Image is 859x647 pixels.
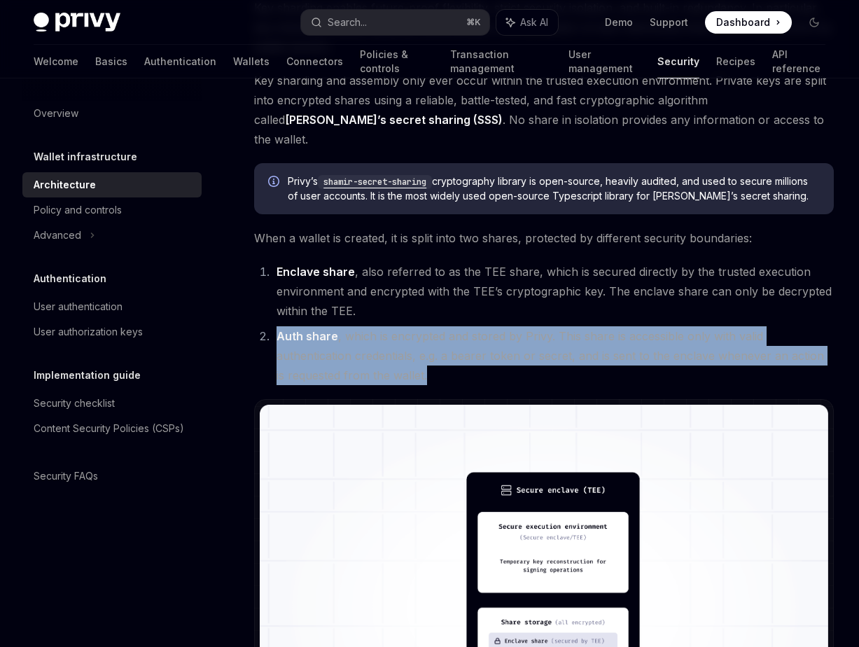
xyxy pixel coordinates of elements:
a: shamir-secret-sharing [318,175,432,187]
strong: Auth share [277,329,338,343]
strong: Enclave share [277,265,355,279]
li: , which is encrypted and stored by Privy. This share is accessible only with valid authentication... [272,326,834,385]
div: Architecture [34,176,96,193]
div: User authorization keys [34,323,143,340]
span: Privy’s cryptography library is open-source, heavily audited, and used to secure millions of user... [288,174,820,203]
span: Dashboard [716,15,770,29]
a: User authorization keys [22,319,202,345]
a: Authentication [144,45,216,78]
span: ⌘ K [466,17,481,28]
div: Content Security Policies (CSPs) [34,420,184,437]
div: Search... [328,14,367,31]
div: Policy and controls [34,202,122,218]
a: Demo [605,15,633,29]
code: shamir-secret-sharing [318,175,432,189]
a: Connectors [286,45,343,78]
a: Content Security Policies (CSPs) [22,416,202,441]
div: User authentication [34,298,123,315]
li: , also referred to as the TEE share, which is secured directly by the trusted execution environme... [272,262,834,321]
h5: Wallet infrastructure [34,148,137,165]
span: Ask AI [520,15,548,29]
a: Security FAQs [22,464,202,489]
div: Overview [34,105,78,122]
button: Search...⌘K [301,10,489,35]
a: Support [650,15,688,29]
span: When a wallet is created, it is split into two shares, protected by different security boundaries: [254,228,834,248]
a: Dashboard [705,11,792,34]
a: Transaction management [450,45,552,78]
a: Basics [95,45,127,78]
a: Overview [22,101,202,126]
a: Architecture [22,172,202,197]
div: Security checklist [34,395,115,412]
div: Security FAQs [34,468,98,485]
h5: Authentication [34,270,106,287]
a: User authentication [22,294,202,319]
a: Welcome [34,45,78,78]
div: Advanced [34,227,81,244]
button: Ask AI [496,10,558,35]
img: dark logo [34,13,120,32]
button: Toggle dark mode [803,11,825,34]
a: Security checklist [22,391,202,416]
a: [PERSON_NAME]’s secret sharing (SSS) [285,113,503,127]
span: Key sharding and assembly only ever occur within the trusted execution environment. Private keys ... [254,71,834,149]
a: Policies & controls [360,45,433,78]
a: API reference [772,45,825,78]
a: Security [657,45,699,78]
a: Wallets [233,45,270,78]
a: User management [568,45,641,78]
a: Policy and controls [22,197,202,223]
svg: Info [268,176,282,190]
a: Recipes [716,45,755,78]
h5: Implementation guide [34,367,141,384]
